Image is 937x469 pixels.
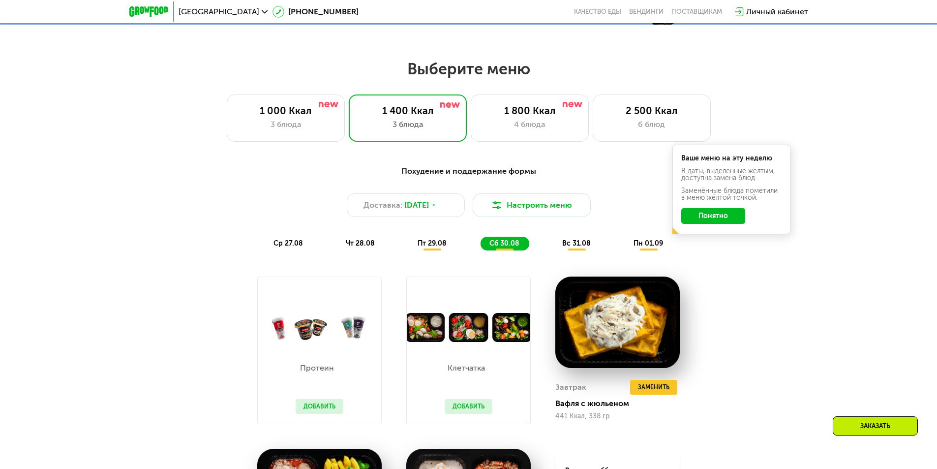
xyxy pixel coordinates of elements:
span: [DATE] [404,199,429,211]
span: пн 01.09 [634,239,663,248]
span: [GEOGRAPHIC_DATA] [179,8,259,16]
div: 3 блюда [359,119,456,130]
div: Завтрак [555,380,586,395]
div: Вафля с жюльеном [555,399,688,408]
div: 1 000 Ккал [237,105,334,117]
div: 441 Ккал, 338 гр [555,412,680,420]
button: Добавить [296,399,343,414]
span: сб 30.08 [489,239,519,248]
button: Добавить [445,399,492,414]
button: Настроить меню [473,193,591,217]
span: ср 27.08 [273,239,303,248]
div: В даты, выделенные желтым, доступна замена блюд. [681,168,782,182]
div: Заказать [833,416,918,436]
div: поставщикам [671,8,722,16]
span: пт 29.08 [418,239,447,248]
span: чт 28.08 [346,239,375,248]
p: Клетчатка [445,364,487,372]
div: Ваше меню на эту неделю [681,155,782,162]
div: 4 блюда [481,119,578,130]
div: 1 800 Ккал [481,105,578,117]
a: Качество еды [574,8,621,16]
button: Понятно [681,208,745,224]
div: 3 блюда [237,119,334,130]
div: Похудение и поддержание формы [178,165,760,178]
a: Вендинги [629,8,664,16]
span: Доставка: [363,199,402,211]
button: Заменить [630,380,677,395]
p: Протеин [296,364,338,372]
span: вс 31.08 [562,239,591,248]
h2: Выберите меню [31,59,906,79]
div: Личный кабинет [746,6,808,18]
a: [PHONE_NUMBER] [272,6,359,18]
div: Заменённые блюда пометили в меню жёлтой точкой. [681,188,782,201]
span: Заменить [638,382,669,392]
div: 2 500 Ккал [603,105,700,117]
div: 1 400 Ккал [359,105,456,117]
div: 6 блюд [603,119,700,130]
